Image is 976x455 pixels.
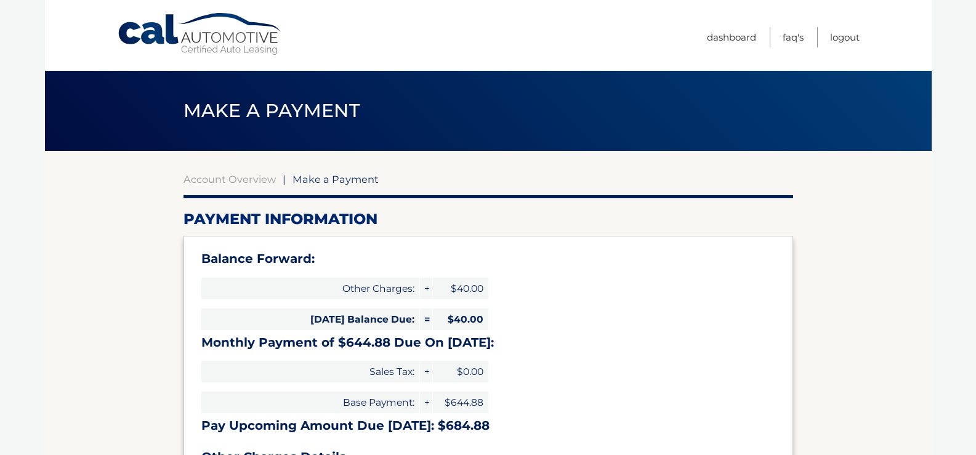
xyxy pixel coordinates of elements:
span: $644.88 [433,392,488,413]
a: Logout [830,27,860,47]
span: + [420,392,432,413]
a: Account Overview [184,173,276,185]
span: Base Payment: [201,392,419,413]
span: Make a Payment [184,99,360,122]
span: Make a Payment [292,173,379,185]
span: $0.00 [433,361,488,382]
span: $40.00 [433,278,488,299]
a: Dashboard [707,27,756,47]
span: $40.00 [433,308,488,330]
span: = [420,308,432,330]
h3: Monthly Payment of $644.88 Due On [DATE]: [201,335,775,350]
h2: Payment Information [184,210,793,228]
h3: Balance Forward: [201,251,775,267]
h3: Pay Upcoming Amount Due [DATE]: $684.88 [201,418,775,433]
span: [DATE] Balance Due: [201,308,419,330]
span: + [420,361,432,382]
a: Cal Automotive [117,12,283,56]
span: Sales Tax: [201,361,419,382]
a: FAQ's [783,27,804,47]
span: Other Charges: [201,278,419,299]
span: + [420,278,432,299]
span: | [283,173,286,185]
